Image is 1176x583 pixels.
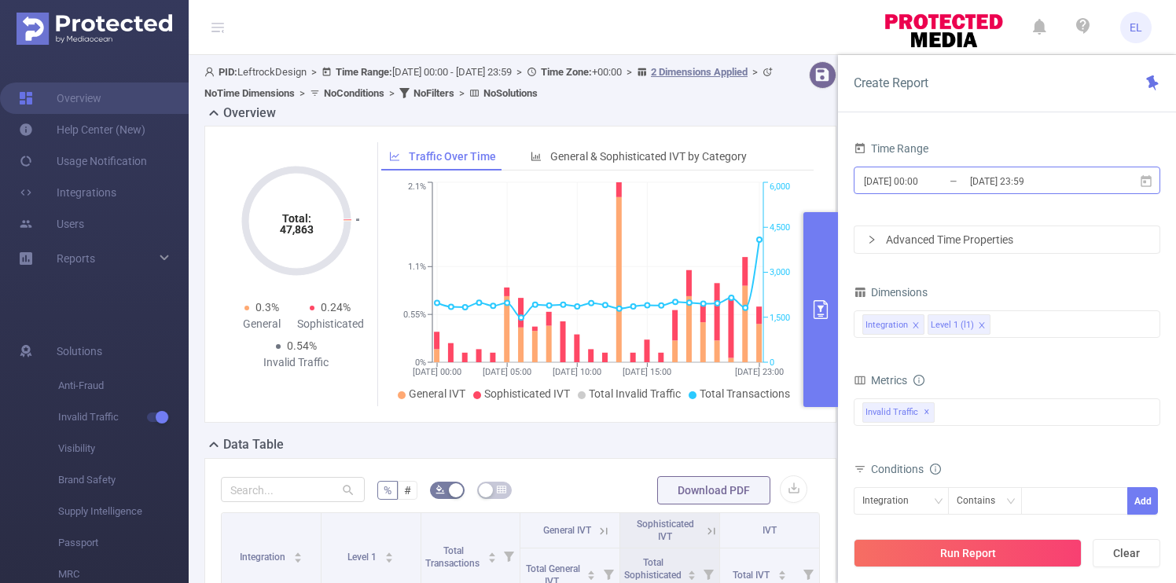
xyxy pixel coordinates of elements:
[483,367,531,377] tspan: [DATE] 05:00
[415,357,426,368] tspan: 0%
[336,66,392,78] b: Time Range:
[425,545,482,569] span: Total Transactions
[347,552,379,563] span: Level 1
[763,525,777,536] span: IVT
[587,568,596,573] i: icon: caret-up
[262,354,331,371] div: Invalid Traffic
[204,87,295,99] b: No Time Dimensions
[296,316,366,332] div: Sophisticated
[687,568,696,577] div: Sort
[384,484,391,497] span: %
[770,182,790,192] tspan: 6,000
[221,477,365,502] input: Search...
[589,387,681,400] span: Total Invalid Traffic
[912,321,920,331] i: icon: close
[413,367,461,377] tspan: [DATE] 00:00
[384,550,394,559] div: Sort
[409,387,465,400] span: General IVT
[928,314,990,335] li: Level 1 (l1)
[733,570,772,581] span: Total IVT
[777,568,786,573] i: icon: caret-up
[777,568,787,577] div: Sort
[748,66,763,78] span: >
[587,574,596,578] i: icon: caret-down
[487,550,497,559] div: Sort
[281,212,311,225] tspan: Total:
[454,87,469,99] span: >
[19,82,101,114] a: Overview
[637,519,694,542] span: Sophisticated IVT
[854,75,928,90] span: Create Report
[293,550,302,555] i: icon: caret-up
[862,488,920,514] div: Integration
[57,252,95,265] span: Reports
[404,484,411,497] span: #
[541,66,592,78] b: Time Zone:
[622,66,637,78] span: >
[930,464,941,475] i: icon: info-circle
[735,367,784,377] tspan: [DATE] 23:00
[623,367,671,377] tspan: [DATE] 15:00
[1093,539,1160,567] button: Clear
[770,222,790,233] tspan: 4,500
[408,182,426,192] tspan: 2.1%
[586,568,596,577] div: Sort
[854,286,928,299] span: Dimensions
[58,433,189,464] span: Visibility
[512,66,527,78] span: >
[1127,487,1158,515] button: Add
[409,150,496,163] span: Traffic Over Time
[227,316,296,332] div: General
[871,463,941,475] span: Conditions
[484,387,570,400] span: Sophisticated IVT
[204,66,777,99] span: LeftrockDesign [DATE] 00:00 - [DATE] 23:59 +00:00
[770,357,774,368] tspan: 0
[19,208,84,240] a: Users
[487,556,496,561] i: icon: caret-down
[968,170,1096,192] input: End date
[862,314,924,335] li: Integration
[543,525,591,536] span: General IVT
[223,104,276,123] h2: Overview
[1130,12,1142,43] span: EL
[413,87,454,99] b: No Filters
[934,497,943,508] i: icon: down
[531,151,542,162] i: icon: bar-chart
[867,235,876,244] i: icon: right
[408,262,426,272] tspan: 1.1%
[293,550,303,559] div: Sort
[978,321,986,331] i: icon: close
[223,435,284,454] h2: Data Table
[913,375,924,386] i: icon: info-circle
[550,150,747,163] span: General & Sophisticated IVT by Category
[931,315,974,335] div: Level 1 (l1)
[385,556,394,561] i: icon: caret-down
[19,177,116,208] a: Integrations
[487,550,496,555] i: icon: caret-up
[57,243,95,274] a: Reports
[688,568,696,573] i: icon: caret-up
[862,402,935,423] span: Invalid Traffic
[58,370,189,401] span: Anti-Fraud
[204,67,219,77] i: icon: user
[58,496,189,527] span: Supply Intelligence
[287,339,317,352] span: 0.54%
[770,268,790,278] tspan: 3,000
[385,550,394,555] i: icon: caret-up
[389,151,400,162] i: icon: line-chart
[240,552,288,563] span: Integration
[688,574,696,578] i: icon: caret-down
[651,66,748,78] u: 2 Dimensions Applied
[854,374,907,387] span: Metrics
[435,485,445,494] i: icon: bg-colors
[854,226,1159,253] div: icon: rightAdvanced Time Properties
[777,574,786,578] i: icon: caret-down
[295,87,310,99] span: >
[307,66,322,78] span: >
[553,367,601,377] tspan: [DATE] 10:00
[957,488,1006,514] div: Contains
[321,301,351,313] span: 0.24%
[293,556,302,561] i: icon: caret-down
[19,114,145,145] a: Help Center (New)
[255,301,279,313] span: 0.3%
